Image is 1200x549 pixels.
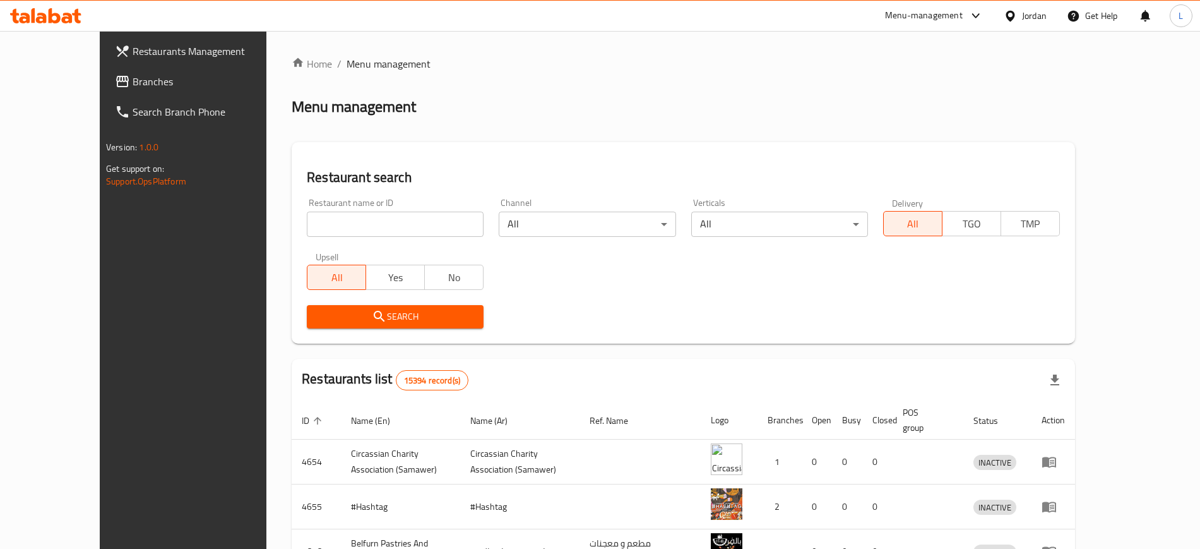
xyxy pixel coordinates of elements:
button: TMP [1001,211,1060,236]
span: Name (En) [351,413,407,428]
a: Search Branch Phone [105,97,300,127]
td: ​Circassian ​Charity ​Association​ (Samawer) [460,440,579,485]
td: ​Circassian ​Charity ​Association​ (Samawer) [341,440,460,485]
div: Total records count [396,370,468,390]
span: Restaurants Management [133,44,290,59]
th: Logo [701,401,757,440]
th: Closed [862,401,893,440]
span: Branches [133,74,290,89]
span: INACTIVE [973,455,1016,470]
span: 1.0.0 [139,139,158,155]
span: TGO [948,215,996,233]
button: Yes [365,265,425,290]
div: Jordan [1022,9,1047,23]
input: Search for restaurant name or ID.. [307,212,484,237]
h2: Restaurant search [307,168,1060,187]
label: Upsell [316,252,339,261]
div: Menu [1042,499,1065,514]
td: 0 [832,485,862,529]
span: Search Branch Phone [133,104,290,119]
span: ID [302,413,326,428]
td: 2 [757,485,802,529]
div: All [691,212,868,237]
a: Home [292,56,332,71]
span: TMP [1006,215,1055,233]
td: 4655 [292,485,341,529]
nav: breadcrumb [292,56,1075,71]
img: ​Circassian ​Charity ​Association​ (Samawer) [711,443,742,475]
span: Name (Ar) [470,413,524,428]
span: All [889,215,937,233]
a: Branches [105,66,300,97]
div: Menu-management [885,8,963,23]
label: Delivery [892,198,924,207]
span: Ref. Name [590,413,645,428]
button: No [424,265,484,290]
td: 0 [802,440,832,485]
div: All [499,212,675,237]
th: Action [1031,401,1075,440]
span: No [430,268,478,287]
button: All [307,265,366,290]
span: All [312,268,361,287]
td: 4654 [292,440,341,485]
td: #Hashtag [460,485,579,529]
td: 0 [802,485,832,529]
h2: Menu management [292,97,416,117]
span: INACTIVE [973,500,1016,515]
th: Busy [832,401,862,440]
span: Yes [371,268,420,287]
span: Menu management [347,56,431,71]
button: TGO [942,211,1001,236]
li: / [337,56,342,71]
button: All [883,211,942,236]
div: INACTIVE [973,500,1016,515]
td: 0 [862,485,893,529]
img: #Hashtag [711,488,742,520]
span: Version: [106,139,137,155]
span: 15394 record(s) [396,375,468,387]
span: Search [317,309,473,325]
td: 0 [862,440,893,485]
a: Restaurants Management [105,36,300,66]
td: #Hashtag [341,485,460,529]
a: Support.OpsPlatform [106,173,186,190]
td: 1 [757,440,802,485]
button: Search [307,305,484,329]
div: Menu [1042,454,1065,469]
span: Get support on: [106,160,164,177]
span: POS group [903,405,948,435]
div: Export file [1040,365,1070,395]
h2: Restaurants list [302,370,468,390]
span: L [1179,9,1183,23]
th: Branches [757,401,802,440]
th: Open [802,401,832,440]
td: 0 [832,440,862,485]
span: Status [973,413,1014,428]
